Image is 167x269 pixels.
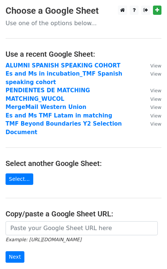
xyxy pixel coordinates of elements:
a: TMF Beyond Boundaries Y2 Selection Document [6,120,122,136]
small: View [150,113,161,119]
a: View [143,62,161,69]
a: View [143,70,161,77]
a: View [143,104,161,110]
a: Es and Ms in incubation_TMF Spanish speaking cohort [6,70,122,86]
a: Select... [6,173,33,185]
small: View [150,96,161,102]
a: View [143,112,161,119]
small: View [150,88,161,93]
h4: Copy/paste a Google Sheet URL: [6,209,161,218]
a: PENDIENTES DE MATCHING [6,87,90,94]
small: View [150,71,161,77]
h3: Choose a Google Sheet [6,6,161,16]
a: View [143,87,161,94]
small: View [150,63,161,69]
a: ALUMNI SPANISH SPEAKING COHORT [6,62,120,69]
a: View [143,96,161,102]
p: Use one of the options below... [6,19,161,27]
input: Paste your Google Sheet URL here [6,221,158,235]
a: Es and Ms TMF Latam in matching [6,112,112,119]
small: View [150,104,161,110]
h4: Use a recent Google Sheet: [6,50,161,59]
a: MATCHING_WUCOL [6,96,64,102]
small: Example: [URL][DOMAIN_NAME] [6,237,81,242]
h4: Select another Google Sheet: [6,159,161,168]
small: View [150,121,161,127]
a: View [143,120,161,127]
input: Next [6,251,24,263]
a: MergeMail Western Union [6,104,86,110]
